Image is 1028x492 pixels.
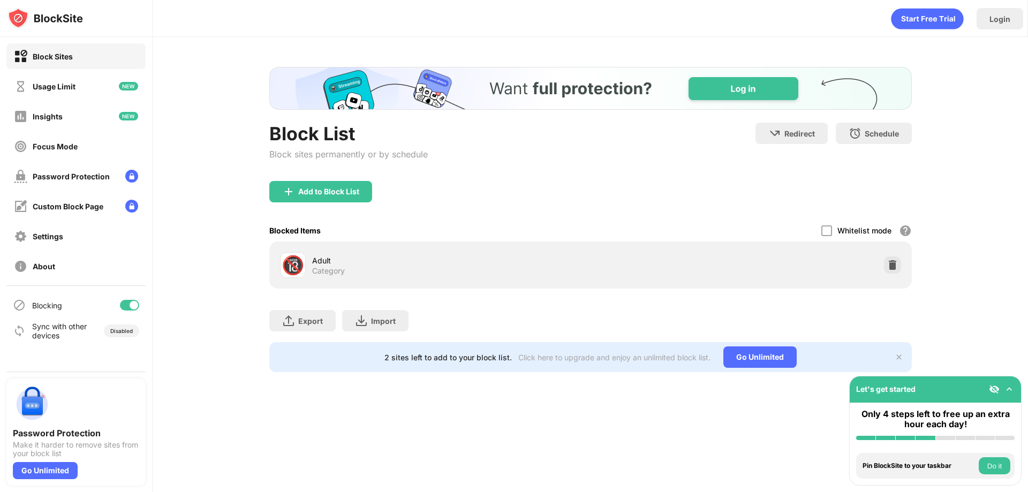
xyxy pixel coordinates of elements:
div: animation [891,8,964,29]
div: Sync with other devices [32,322,87,340]
div: Usage Limit [33,82,75,91]
img: blocking-icon.svg [13,299,26,312]
img: password-protection-off.svg [14,170,27,183]
div: Only 4 steps left to free up an extra hour each day! [856,409,1015,429]
img: focus-off.svg [14,140,27,153]
img: settings-off.svg [14,230,27,243]
img: x-button.svg [895,353,903,361]
img: insights-off.svg [14,110,27,123]
img: lock-menu.svg [125,170,138,183]
div: Block sites permanently or by schedule [269,149,428,160]
div: Insights [33,112,63,121]
img: block-on.svg [14,50,27,63]
img: time-usage-off.svg [14,80,27,93]
div: 2 sites left to add to your block list. [384,353,512,362]
div: Schedule [865,129,899,138]
div: Go Unlimited [723,346,797,368]
div: Custom Block Page [33,202,103,211]
div: Blocking [32,301,62,310]
div: Disabled [110,328,133,334]
div: 🔞 [282,254,304,276]
img: lock-menu.svg [125,200,138,213]
img: eye-not-visible.svg [989,384,1000,395]
div: Block Sites [33,52,73,61]
iframe: Banner [269,67,912,110]
div: About [33,262,55,271]
div: Add to Block List [298,187,359,196]
div: Click here to upgrade and enjoy an unlimited block list. [518,353,710,362]
div: Focus Mode [33,142,78,151]
img: about-off.svg [14,260,27,273]
div: Let's get started [856,384,916,393]
div: Password Protection [33,172,110,181]
img: sync-icon.svg [13,324,26,337]
div: Settings [33,232,63,241]
img: logo-blocksite.svg [7,7,83,29]
img: new-icon.svg [119,82,138,90]
img: push-password-protection.svg [13,385,51,423]
div: Blocked Items [269,226,321,235]
img: omni-setup-toggle.svg [1004,384,1015,395]
div: Whitelist mode [837,226,891,235]
div: Import [371,316,396,326]
div: Pin BlockSite to your taskbar [863,462,976,470]
div: Category [312,266,345,276]
div: Export [298,316,323,326]
div: Make it harder to remove sites from your block list [13,441,139,458]
div: Block List [269,123,428,145]
button: Do it [979,457,1010,474]
img: customize-block-page-off.svg [14,200,27,213]
div: Redirect [784,129,815,138]
div: Adult [312,255,591,266]
div: Login [989,14,1010,24]
div: Password Protection [13,428,139,438]
div: Go Unlimited [13,462,78,479]
img: new-icon.svg [119,112,138,120]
